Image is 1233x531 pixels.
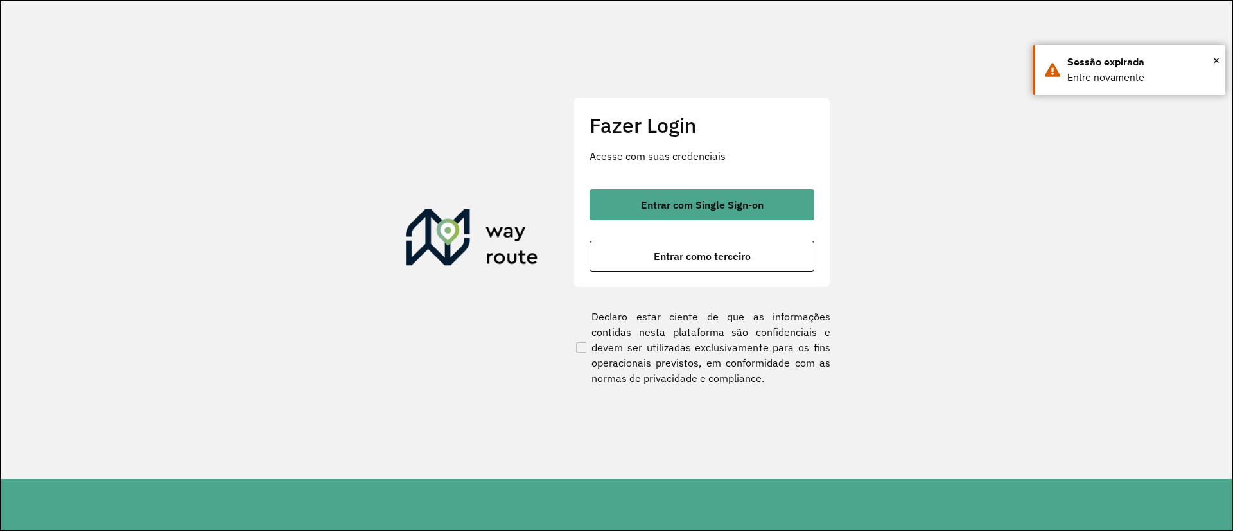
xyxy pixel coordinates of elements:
span: Entrar como terceiro [654,251,751,261]
img: Roteirizador AmbevTech [406,209,538,271]
div: Entre novamente [1067,70,1216,85]
div: Sessão expirada [1067,55,1216,70]
button: Close [1213,51,1220,70]
span: Entrar com Single Sign-on [641,200,764,210]
button: button [590,241,814,272]
label: Declaro estar ciente de que as informações contidas nesta plataforma são confidenciais e devem se... [573,309,830,386]
button: button [590,189,814,220]
span: × [1213,51,1220,70]
p: Acesse com suas credenciais [590,148,814,164]
h2: Fazer Login [590,113,814,137]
